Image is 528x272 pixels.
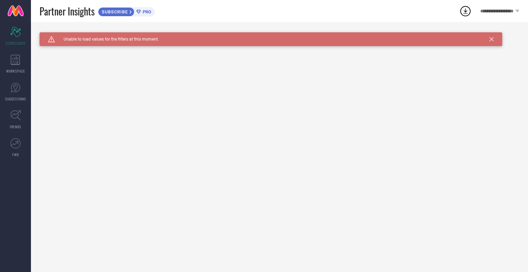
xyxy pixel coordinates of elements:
[98,6,155,17] a: SUBSCRIBEPRO
[55,37,159,42] span: Unable to load values for the filters at this moment.
[5,96,26,101] span: SUGGESTIONS
[40,32,519,38] div: Unable to load filters at this moment. Please try later.
[5,41,26,46] span: SCORECARDS
[98,9,130,14] span: SUBSCRIBE
[12,152,19,157] span: FWD
[459,5,472,17] div: Open download list
[40,4,95,18] span: Partner Insights
[6,68,25,74] span: WORKSPACE
[141,9,151,14] span: PRO
[10,124,21,129] span: TRENDS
